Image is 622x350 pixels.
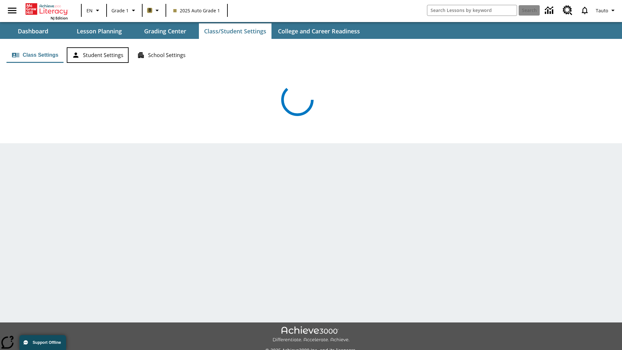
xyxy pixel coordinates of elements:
[84,5,104,16] button: Language: EN, Select a language
[109,5,140,16] button: Grade: Grade 1, Select a grade
[3,1,22,20] button: Open side menu
[596,7,608,14] span: Tauto
[67,23,132,39] button: Lesson Planning
[6,47,63,63] button: Class Settings
[111,7,129,14] span: Grade 1
[199,23,271,39] button: Class/Student Settings
[133,23,198,39] button: Grading Center
[26,3,68,16] a: Home
[132,47,191,63] button: School Settings
[576,2,593,19] a: Notifications
[559,2,576,19] a: Resource Center, Will open in new tab
[19,335,66,350] button: Support Offline
[427,5,517,16] input: search field
[272,326,350,343] img: Achieve3000 Differentiate Accelerate Achieve
[86,7,93,14] span: EN
[1,23,65,39] button: Dashboard
[593,5,619,16] button: Profile/Settings
[541,2,559,19] a: Data Center
[51,16,68,20] span: NJ Edition
[6,47,616,63] div: Class/Student Settings
[67,47,129,63] button: Student Settings
[273,23,365,39] button: College and Career Readiness
[33,340,61,345] span: Support Offline
[144,5,164,16] button: Boost Class color is light brown. Change class color
[148,6,151,14] span: B
[173,7,220,14] span: 2025 Auto Grade 1
[26,2,68,20] div: Home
